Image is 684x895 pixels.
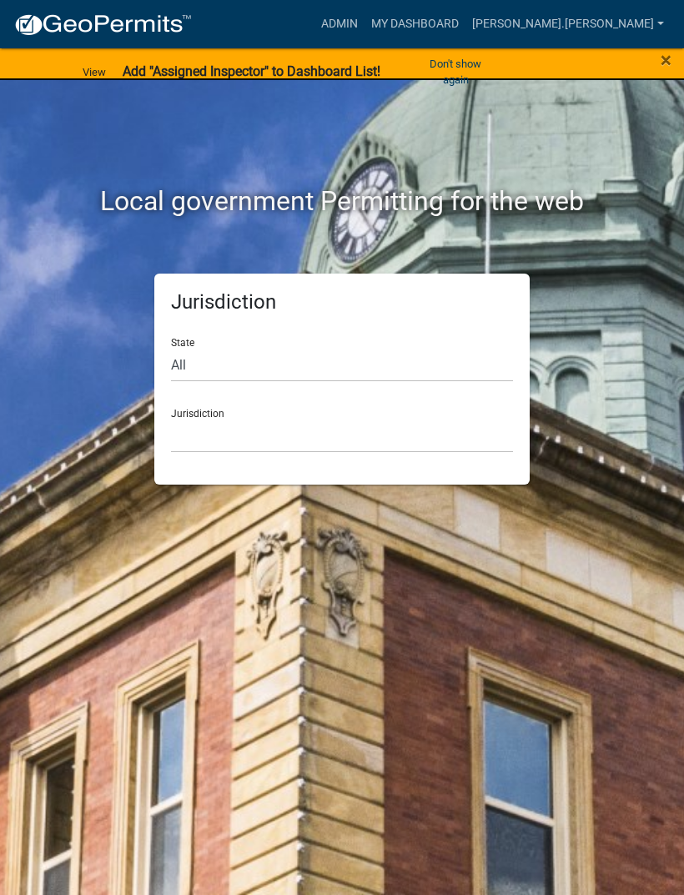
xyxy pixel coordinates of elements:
h2: Local government Permitting for the web [54,185,630,217]
a: [PERSON_NAME].[PERSON_NAME] [465,8,671,40]
h5: Jurisdiction [171,290,513,314]
a: View [76,58,113,86]
button: Close [661,50,671,70]
a: Admin [314,8,365,40]
span: × [661,48,671,72]
button: Don't show again [411,50,500,93]
a: My Dashboard [365,8,465,40]
strong: Add "Assigned Inspector" to Dashboard List! [123,63,380,79]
